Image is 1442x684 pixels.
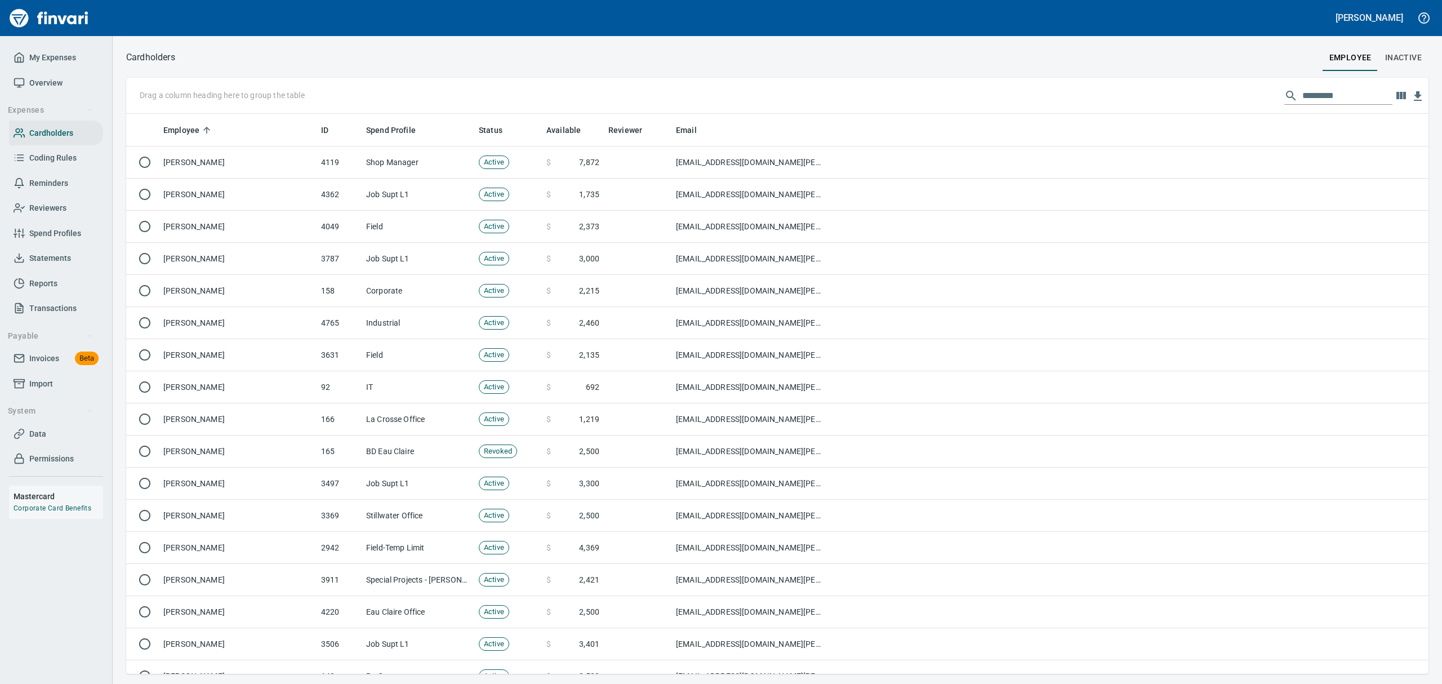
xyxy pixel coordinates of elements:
[546,574,551,585] span: $
[362,436,474,468] td: BD Eau Claire
[9,271,103,296] a: Reports
[546,414,551,425] span: $
[366,123,430,137] span: Spend Profile
[317,179,362,211] td: 4362
[317,596,362,628] td: 4220
[362,307,474,339] td: Industrial
[579,285,599,296] span: 2,215
[159,436,317,468] td: [PERSON_NAME]
[7,5,91,32] img: Finvari
[608,123,642,137] span: Reviewer
[362,371,474,403] td: IT
[9,246,103,271] a: Statements
[3,401,97,421] button: System
[9,145,103,171] a: Coding Rules
[479,157,509,168] span: Active
[579,510,599,521] span: 2,500
[9,171,103,196] a: Reminders
[546,446,551,457] span: $
[1392,87,1409,104] button: Choose columns to display
[9,296,103,321] a: Transactions
[159,339,317,371] td: [PERSON_NAME]
[321,123,328,137] span: ID
[546,123,581,137] span: Available
[579,542,599,553] span: 4,369
[479,286,509,296] span: Active
[29,51,76,65] span: My Expenses
[546,157,551,168] span: $
[14,490,103,503] h6: Mastercard
[479,414,509,425] span: Active
[159,564,317,596] td: [PERSON_NAME]
[362,339,474,371] td: Field
[317,243,362,275] td: 3787
[29,277,57,291] span: Reports
[29,76,63,90] span: Overview
[479,607,509,618] span: Active
[479,575,509,585] span: Active
[163,123,214,137] span: Employee
[579,349,599,361] span: 2,135
[579,670,599,682] span: 2,500
[546,510,551,521] span: $
[362,500,474,532] td: Stillwater Office
[29,352,59,366] span: Invoices
[29,452,74,466] span: Permissions
[126,51,175,64] p: Cardholders
[9,421,103,447] a: Data
[29,301,77,316] span: Transactions
[362,146,474,179] td: Shop Manager
[479,123,517,137] span: Status
[671,339,829,371] td: [EMAIL_ADDRESS][DOMAIN_NAME][PERSON_NAME]
[29,151,77,165] span: Coding Rules
[671,146,829,179] td: [EMAIL_ADDRESS][DOMAIN_NAME][PERSON_NAME]
[671,628,829,660] td: [EMAIL_ADDRESS][DOMAIN_NAME][PERSON_NAME]
[676,123,711,137] span: Email
[579,638,599,650] span: 3,401
[159,211,317,243] td: [PERSON_NAME]
[126,51,175,64] nav: breadcrumb
[479,254,509,264] span: Active
[671,179,829,211] td: [EMAIL_ADDRESS][DOMAIN_NAME][PERSON_NAME]
[579,317,599,328] span: 2,460
[579,253,599,264] span: 3,000
[29,201,66,215] span: Reviewers
[671,371,829,403] td: [EMAIL_ADDRESS][DOMAIN_NAME][PERSON_NAME]
[546,670,551,682] span: $
[1336,12,1403,24] h5: [PERSON_NAME]
[671,211,829,243] td: [EMAIL_ADDRESS][DOMAIN_NAME][PERSON_NAME]
[29,377,53,391] span: Import
[479,221,509,232] span: Active
[546,253,551,264] span: $
[159,146,317,179] td: [PERSON_NAME]
[9,346,103,371] a: InvoicesBeta
[8,404,93,418] span: System
[366,123,416,137] span: Spend Profile
[671,275,829,307] td: [EMAIL_ADDRESS][DOMAIN_NAME][PERSON_NAME]
[546,221,551,232] span: $
[159,179,317,211] td: [PERSON_NAME]
[671,564,829,596] td: [EMAIL_ADDRESS][DOMAIN_NAME][PERSON_NAME]
[159,403,317,436] td: [PERSON_NAME]
[317,371,362,403] td: 92
[676,123,697,137] span: Email
[479,543,509,553] span: Active
[321,123,343,137] span: ID
[362,628,474,660] td: Job Supt L1
[671,500,829,532] td: [EMAIL_ADDRESS][DOMAIN_NAME][PERSON_NAME]
[159,532,317,564] td: [PERSON_NAME]
[29,126,73,140] span: Cardholders
[579,606,599,618] span: 2,500
[29,226,81,241] span: Spend Profiles
[546,189,551,200] span: $
[479,510,509,521] span: Active
[9,121,103,146] a: Cardholders
[317,403,362,436] td: 166
[8,103,93,117] span: Expenses
[29,251,71,265] span: Statements
[1409,88,1426,105] button: Download Table
[362,468,474,500] td: Job Supt L1
[159,371,317,403] td: [PERSON_NAME]
[9,196,103,221] a: Reviewers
